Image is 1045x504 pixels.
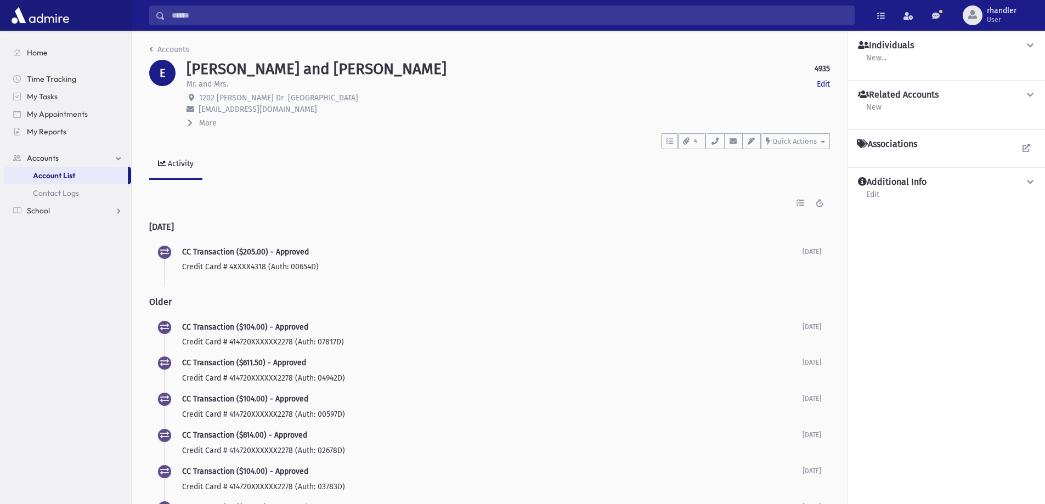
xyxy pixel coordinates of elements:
span: CC Transaction ($104.00) - Approved [182,322,308,332]
button: Related Accounts [857,89,1036,101]
span: User [987,15,1016,24]
h4: Related Accounts [858,89,939,101]
span: CC Transaction ($614.00) - Approved [182,431,307,440]
a: Accounts [4,149,131,167]
h2: [DATE] [149,213,830,241]
a: Home [4,44,131,61]
button: More [187,117,218,129]
button: Additional Info [857,177,1036,188]
p: Credit Card # 414720XXXXXX2278 (Auth: 02678D) [182,445,803,456]
button: 4 [678,133,705,149]
a: New [866,101,882,121]
strong: 4935 [815,63,830,75]
a: My Reports [4,123,131,140]
a: Accounts [149,45,189,54]
h4: Individuals [858,40,914,52]
span: [GEOGRAPHIC_DATA] [288,93,358,103]
span: 4 [691,137,701,146]
h1: [PERSON_NAME] and [PERSON_NAME] [187,60,447,78]
span: Contact Logs [33,188,79,198]
span: Accounts [27,153,59,163]
p: Credit Card # 414720XXXXXX2278 (Auth: 07817D) [182,336,803,348]
a: School [4,202,131,219]
span: [DATE] [803,248,821,256]
span: CC Transaction ($104.00) - Approved [182,394,308,404]
span: Quick Actions [772,137,817,145]
span: [DATE] [803,467,821,475]
p: Credit Card # 414720XXXXXX2278 (Auth: 00597D) [182,409,803,420]
h4: Additional Info [858,177,927,188]
span: [DATE] [803,323,821,331]
h4: Associations [857,139,917,150]
input: Search [165,5,854,25]
span: My Reports [27,127,66,137]
a: Edit [817,78,830,90]
span: [DATE] [803,359,821,366]
span: Time Tracking [27,74,76,84]
div: E [149,60,176,86]
nav: breadcrumb [149,44,189,60]
a: Activity [149,149,202,180]
button: Individuals [857,40,1036,52]
span: My Tasks [27,92,58,101]
span: CC Transaction ($205.00) - Approved [182,247,309,257]
span: rhandler [987,7,1016,15]
a: Contact Logs [4,184,131,202]
div: Activity [166,159,194,168]
a: My Appointments [4,105,131,123]
span: Account List [33,171,75,180]
span: [DATE] [803,395,821,403]
span: More [199,118,217,128]
a: Edit [866,188,880,208]
a: New... [866,52,887,71]
a: My Tasks [4,88,131,105]
p: Credit Card # 414720XXXXXX2278 (Auth: 03783D) [182,481,803,492]
a: Account List [4,167,128,184]
span: [DATE] [803,431,821,439]
p: Credit Card # 414720XXXXXX2278 (Auth: 04942D) [182,372,803,384]
h2: Older [149,288,830,316]
span: 1202 [PERSON_NAME] Dr [199,93,284,103]
span: Home [27,48,48,58]
button: Quick Actions [761,133,830,149]
a: Time Tracking [4,70,131,88]
span: CC Transaction ($104.00) - Approved [182,467,308,476]
p: Mr. and Mrs. [187,78,228,90]
img: AdmirePro [9,4,72,26]
span: CC Transaction ($611.50) - Approved [182,358,306,367]
span: School [27,206,50,216]
span: My Appointments [27,109,88,119]
p: Credit Card # 4XXXX4318 (Auth: 00654D) [182,261,803,273]
span: [EMAIL_ADDRESS][DOMAIN_NAME] [199,105,317,114]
